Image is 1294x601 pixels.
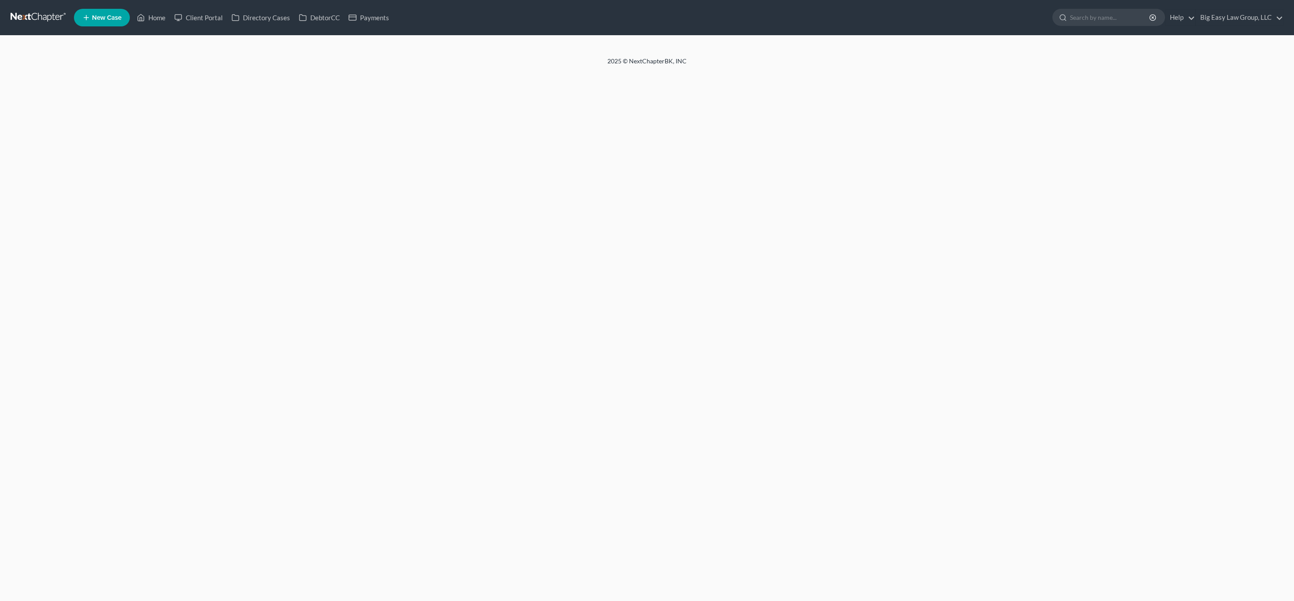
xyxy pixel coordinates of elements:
[170,10,227,26] a: Client Portal
[1070,9,1151,26] input: Search by name...
[1196,10,1283,26] a: Big Easy Law Group, LLC
[294,10,344,26] a: DebtorCC
[227,10,294,26] a: Directory Cases
[1165,10,1195,26] a: Help
[132,10,170,26] a: Home
[92,15,121,21] span: New Case
[396,57,898,73] div: 2025 © NextChapterBK, INC
[344,10,393,26] a: Payments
